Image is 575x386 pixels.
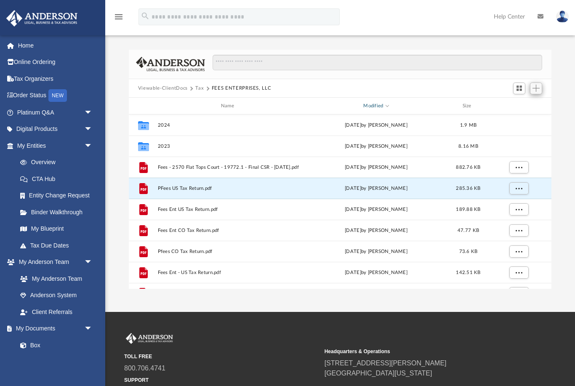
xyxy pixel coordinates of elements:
[325,359,447,367] a: [STREET_ADDRESS][PERSON_NAME]
[304,122,447,129] div: [DATE] by [PERSON_NAME]
[556,11,569,23] img: User Pic
[212,85,272,92] button: FEES ENTERPRISES, LLC
[48,89,67,102] div: NEW
[456,270,480,275] span: 142.51 KB
[458,144,478,149] span: 8.16 MB
[460,123,477,128] span: 1.9 MB
[213,55,543,71] input: Search files and folders
[304,164,447,171] div: [DATE] by [PERSON_NAME]
[6,70,105,87] a: Tax Organizers
[6,254,101,271] a: My Anderson Teamarrow_drop_down
[195,85,204,92] button: Tax
[124,376,319,384] small: SUPPORT
[304,102,448,110] div: Modified
[84,104,101,121] span: arrow_drop_down
[6,37,105,54] a: Home
[114,16,124,22] a: menu
[12,337,97,354] a: Box
[12,170,105,187] a: CTA Hub
[513,83,526,94] button: Switch to Grid View
[509,203,528,216] button: More options
[12,237,105,254] a: Tax Due Dates
[157,249,301,254] span: Pfees CO Tax Return.pdf
[456,207,480,212] span: 189.88 KB
[304,269,447,277] div: [DATE] by [PERSON_NAME]
[124,333,175,344] img: Anderson Advisors Platinum Portal
[456,165,480,170] span: 882.76 KB
[138,85,188,92] button: Viewable-ClientDocs
[133,102,154,110] div: id
[124,365,165,372] a: 800.706.4741
[12,204,105,221] a: Binder Walkthrough
[509,287,528,300] button: More options
[12,287,101,304] a: Anderson System
[4,10,80,27] img: Anderson Advisors Platinum Portal
[6,87,105,104] a: Order StatusNEW
[509,182,528,195] button: More options
[304,227,447,234] div: [DATE] by [PERSON_NAME]
[451,102,485,110] div: Size
[325,348,519,355] small: Headquarters & Operations
[12,303,101,320] a: Client Referrals
[304,206,447,213] div: [DATE] by [PERSON_NAME]
[157,165,301,170] span: Fees - 2570 Flat Tops Court - 19772.1 - Final CSR - [DATE].pdf
[84,121,101,138] span: arrow_drop_down
[325,370,432,377] a: [GEOGRAPHIC_DATA][US_STATE]
[509,224,528,237] button: More options
[12,154,105,171] a: Overview
[489,102,548,110] div: id
[6,137,105,154] a: My Entitiesarrow_drop_down
[456,186,480,191] span: 285.36 KB
[459,249,477,254] span: 73.6 KB
[304,143,447,150] div: [DATE] by [PERSON_NAME]
[6,54,105,71] a: Online Ordering
[530,83,543,94] button: Add
[157,122,301,128] button: 2024
[12,270,97,287] a: My Anderson Team
[6,320,101,337] a: My Documentsarrow_drop_down
[6,121,105,138] a: Digital Productsarrow_drop_down
[84,254,101,271] span: arrow_drop_down
[157,228,301,233] span: Fees Ent CO Tax Return.pdf
[6,104,105,121] a: Platinum Q&Aarrow_drop_down
[12,354,101,370] a: Meeting Minutes
[157,186,301,191] span: PFees US Tax Return.pdf
[157,144,301,149] button: 2023
[304,248,447,256] div: [DATE] by [PERSON_NAME]
[114,12,124,22] i: menu
[129,114,551,289] div: grid
[84,137,101,154] span: arrow_drop_down
[509,161,528,174] button: More options
[157,102,301,110] div: Name
[12,221,101,237] a: My Blueprint
[141,11,150,21] i: search
[12,187,105,204] a: Entity Change Request
[509,266,528,279] button: More options
[157,207,301,212] span: Fees Ent US Tax Return.pdf
[124,353,319,360] small: TOLL FREE
[304,185,447,192] div: [DATE] by [PERSON_NAME]
[84,320,101,338] span: arrow_drop_down
[509,245,528,258] button: More options
[458,228,479,233] span: 47.77 KB
[157,270,301,275] span: Fees Ent - US Tax Return.pdf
